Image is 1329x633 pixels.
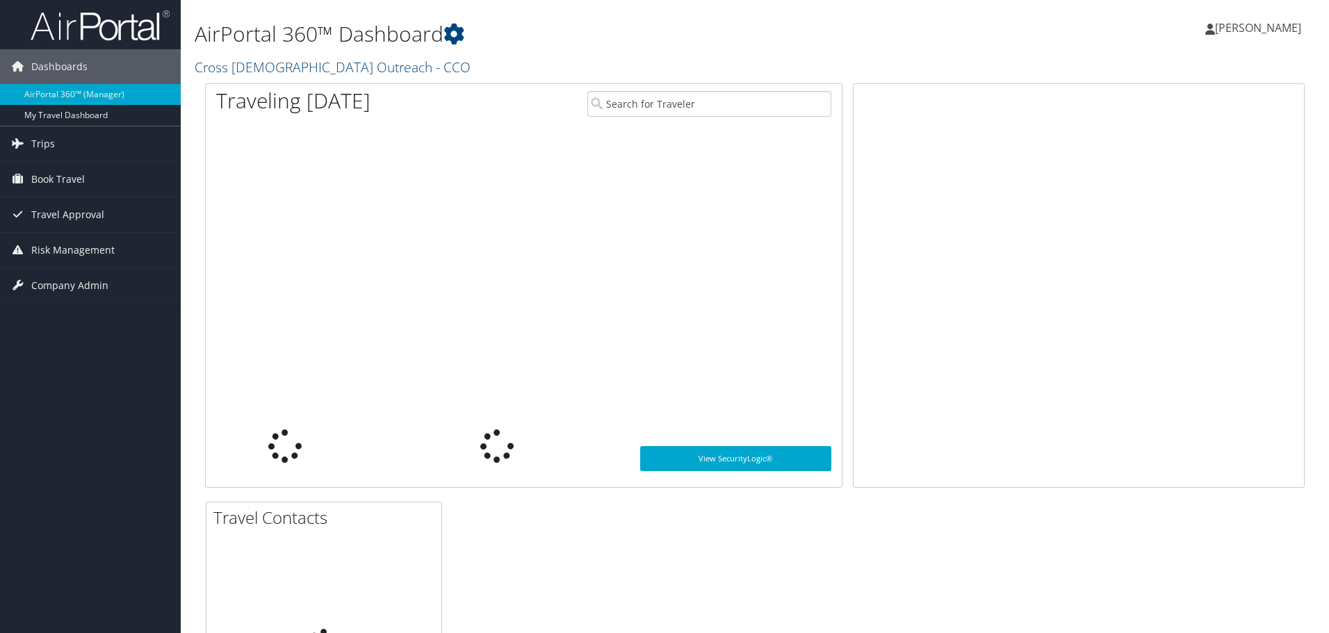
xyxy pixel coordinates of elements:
[31,162,85,197] span: Book Travel
[213,506,441,529] h2: Travel Contacts
[1215,20,1301,35] span: [PERSON_NAME]
[216,86,370,115] h1: Traveling [DATE]
[587,91,831,117] input: Search for Traveler
[195,19,942,49] h1: AirPortal 360™ Dashboard
[1205,7,1315,49] a: [PERSON_NAME]
[31,9,170,42] img: airportal-logo.png
[31,126,55,161] span: Trips
[31,233,115,268] span: Risk Management
[195,58,474,76] a: Cross [DEMOGRAPHIC_DATA] Outreach - CCO
[31,49,88,84] span: Dashboards
[640,446,831,471] a: View SecurityLogic®
[31,197,104,232] span: Travel Approval
[31,268,108,303] span: Company Admin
